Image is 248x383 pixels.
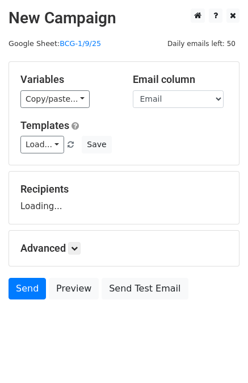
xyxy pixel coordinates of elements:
[20,119,69,131] a: Templates
[82,136,111,153] button: Save
[20,73,116,86] h5: Variables
[163,38,239,50] span: Daily emails left: 50
[133,73,228,86] h5: Email column
[102,278,188,299] a: Send Test Email
[163,39,239,48] a: Daily emails left: 50
[20,183,228,213] div: Loading...
[49,278,99,299] a: Preview
[9,9,239,28] h2: New Campaign
[9,39,101,48] small: Google Sheet:
[60,39,101,48] a: BCG-1/9/25
[20,136,64,153] a: Load...
[20,242,228,255] h5: Advanced
[20,183,228,195] h5: Recipients
[9,278,46,299] a: Send
[20,90,90,108] a: Copy/paste...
